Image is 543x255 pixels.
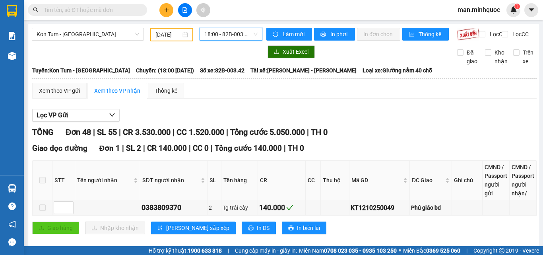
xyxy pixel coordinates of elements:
[140,200,208,216] td: 0383809370
[8,220,16,228] span: notification
[320,31,327,38] span: printer
[314,28,355,41] button: printerIn phơi
[411,203,450,212] div: Phú giáo bd
[176,127,224,137] span: CC 1.520.000
[357,28,400,41] button: In đơn chọn
[282,222,326,234] button: printerIn biên lai
[297,224,320,232] span: In biên lai
[307,127,309,137] span: |
[284,144,286,153] span: |
[516,4,518,9] span: 1
[324,247,397,254] strong: 0708 023 035 - 0935 103 250
[155,30,181,39] input: 12/10/2025
[311,127,328,137] span: TH 0
[164,7,169,13] span: plus
[524,3,538,17] button: caret-down
[288,144,304,153] span: TH 0
[215,144,282,153] span: Tổng cước 140.000
[33,7,39,13] span: search
[491,48,511,66] span: Kho nhận
[283,30,306,39] span: Làm mới
[122,144,124,153] span: |
[403,246,460,255] span: Miền Bắc
[288,225,294,232] span: printer
[528,6,535,14] span: caret-down
[91,245,117,255] span: Đơn 47
[8,184,16,193] img: warehouse-icon
[509,30,530,39] span: Lọc CC
[119,127,121,137] span: |
[363,66,432,75] span: Loại xe: Giường nằm 40 chỗ
[188,247,222,254] strong: 1900 633 818
[520,48,537,66] span: Trên xe
[452,161,482,200] th: Ghi chú
[321,161,350,200] th: Thu hộ
[149,246,222,255] span: Hỗ trợ kỹ thuật:
[7,5,17,17] img: logo-vxr
[200,7,206,13] span: aim
[226,127,228,137] span: |
[193,144,209,153] span: CC 0
[8,202,16,210] span: question-circle
[32,222,79,234] button: uploadGiao hàng
[419,30,442,39] span: Thống kê
[8,32,16,40] img: solution-icon
[39,86,80,95] div: Xem theo VP gửi
[142,176,199,185] span: SĐT người nhận
[230,127,305,137] span: Tổng cước 5.050.000
[259,202,304,213] div: 140.000
[77,176,132,185] span: Tên người nhận
[204,28,258,40] span: 18:00 - 82B-003.42
[122,245,142,255] span: SL 53
[147,144,187,153] span: CR 140.000
[118,245,120,255] span: |
[266,28,312,41] button: syncLàm mới
[487,30,507,39] span: Lọc CR
[332,245,348,255] span: TH 0
[426,247,460,254] strong: 0369 525 060
[412,176,444,185] span: ĐC Giao
[299,246,397,255] span: Miền Nam
[126,144,141,153] span: SL 2
[155,86,177,95] div: Thống kê
[144,245,146,255] span: |
[451,5,506,15] span: man.minhquoc
[157,225,163,232] span: sort-ascending
[151,222,236,234] button: sort-ascending[PERSON_NAME] sắp xếp
[200,66,244,75] span: Số xe: 82B-003.42
[32,67,130,74] b: Tuyến: Kon Tum - [GEOGRAPHIC_DATA]
[123,127,171,137] span: CR 3.530.000
[242,222,276,234] button: printerIn DS
[510,6,517,14] img: icon-new-feature
[189,144,191,153] span: |
[330,30,349,39] span: In phơi
[142,202,206,213] div: 0383809370
[200,245,246,255] span: CC 1.520.000
[109,112,115,118] span: down
[52,161,75,200] th: STT
[32,109,120,122] button: Lọc VP Gửi
[94,86,140,95] div: Xem theo VP nhận
[32,127,54,137] span: TỔNG
[351,176,401,185] span: Mã GD
[351,203,408,213] div: KT1210250049
[248,245,250,255] span: |
[173,127,175,137] span: |
[463,48,481,66] span: Đã giao
[208,161,221,200] th: SL
[250,66,357,75] span: Tài xế: [PERSON_NAME] - [PERSON_NAME]
[258,161,306,200] th: CR
[37,110,68,120] span: Lọc VP Gửi
[32,245,80,255] span: M. Đông (HH)
[306,161,321,200] th: CC
[457,28,479,41] img: 9k=
[274,49,279,55] span: download
[93,127,95,137] span: |
[409,31,415,38] span: bar-chart
[178,3,192,17] button: file-add
[286,204,293,211] span: check
[248,225,254,232] span: printer
[466,246,467,255] span: |
[228,246,229,255] span: |
[66,127,91,137] span: Đơn 48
